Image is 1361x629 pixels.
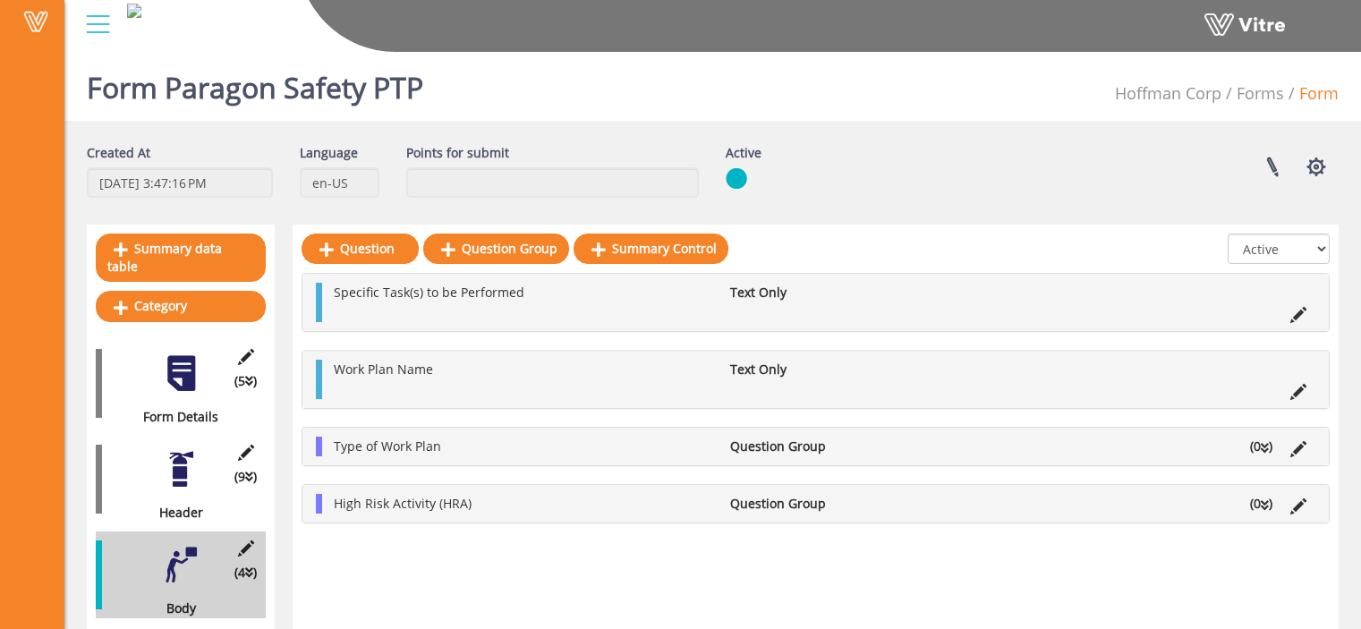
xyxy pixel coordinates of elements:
span: Specific Task(s) to be Performed [334,284,524,301]
div: Body [96,599,252,618]
label: Points for submit [406,143,509,163]
span: Type of Work Plan [334,438,441,455]
a: Question Group [423,234,569,264]
label: Active [726,143,761,163]
li: Text Only [721,360,870,379]
a: Summary Control [574,234,728,264]
h1: Form Paragon Safety PTP [87,45,423,121]
li: Question Group [721,494,870,514]
li: Text Only [721,283,870,302]
a: Question [302,234,419,264]
li: (0 ) [1241,437,1281,456]
img: 979c72ab-b8b6-4cd2-9386-84fee8092104.png [127,4,141,18]
li: Question Group [721,437,870,456]
label: Language [300,143,358,163]
span: 210 [1115,82,1221,104]
span: (4 ) [234,563,257,582]
li: (0 ) [1241,494,1281,514]
a: Summary data table [96,234,266,282]
div: Header [96,503,252,523]
label: Created At [87,143,150,163]
a: Category [96,291,266,321]
a: Forms [1237,82,1284,104]
div: Form Details [96,407,252,427]
img: yes [726,167,747,190]
span: (9 ) [234,467,257,487]
li: Form [1284,81,1339,106]
span: High Risk Activity (HRA) [334,495,472,512]
span: Work Plan Name [334,361,433,378]
span: (5 ) [234,371,257,391]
